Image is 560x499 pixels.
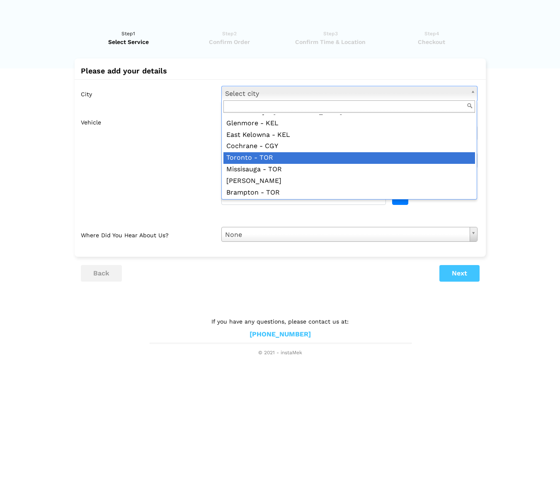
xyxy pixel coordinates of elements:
[223,141,475,152] div: Cochrane - CGY
[223,129,475,141] div: East Kelowna - KEL
[223,175,475,187] div: [PERSON_NAME]
[223,187,475,199] div: Brampton - TOR
[223,152,475,164] div: Toronto - TOR
[223,164,475,175] div: Missisauga - TOR
[223,118,475,129] div: Glenmore - KEL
